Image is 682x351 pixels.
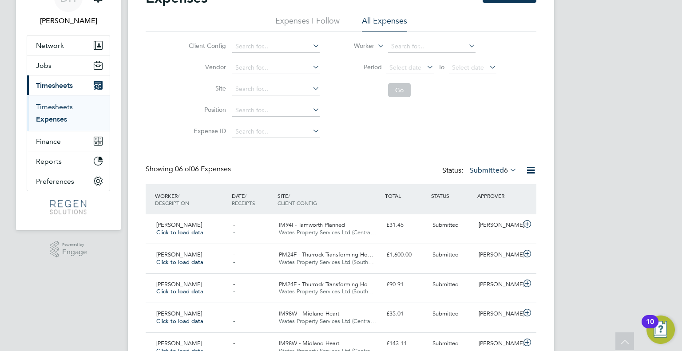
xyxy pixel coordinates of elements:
[175,165,231,174] span: 06 Expenses
[62,248,87,256] span: Engage
[383,277,429,292] div: £90.91
[156,317,203,325] span: Click to load data
[275,16,340,32] li: Expenses I Follow
[470,166,517,175] label: Submitted
[27,16,110,26] span: Darren Hartman
[50,241,87,258] a: Powered byEngage
[27,151,110,171] button: Reports
[50,200,86,214] img: regensolutions-logo-retina.png
[36,41,64,50] span: Network
[432,251,459,258] span: Submitted
[27,171,110,191] button: Preferences
[156,339,202,347] span: [PERSON_NAME]
[27,55,110,75] button: Jobs
[383,218,429,233] div: £31.45
[36,157,62,166] span: Reports
[279,221,345,229] span: IM94I - Tamworth Planned
[36,115,67,123] a: Expenses
[383,248,429,262] div: £1,600.00
[432,339,459,347] span: Submitted
[362,16,407,32] li: All Expenses
[146,165,233,174] div: Showing
[334,42,374,51] label: Worker
[436,61,447,73] span: To
[233,310,235,317] span: -
[233,229,235,236] span: -
[155,199,189,206] span: DESCRIPTION
[279,310,339,317] span: IM98W - Midland Heart
[452,63,484,71] span: Select date
[233,221,235,229] span: -
[504,166,508,175] span: 6
[279,280,373,288] span: PM24F - Thurrock Transforming Ho…
[383,307,429,321] div: £35.01
[442,165,519,177] div: Status:
[36,81,73,90] span: Timesheets
[27,75,110,95] button: Timesheets
[388,40,476,53] input: Search for...
[245,192,246,199] span: /
[156,280,202,288] span: [PERSON_NAME]
[27,95,110,131] div: Timesheets
[186,42,226,50] label: Client Config
[232,199,255,206] span: RECEIPTS
[279,288,374,295] span: Wates Property Services Ltd (South…
[178,192,179,199] span: /
[389,63,421,71] span: Select date
[279,229,376,236] span: Wates Property Services Ltd (Centra…
[175,165,191,174] span: 06 of
[475,336,521,351] div: [PERSON_NAME]
[288,192,290,199] span: /
[233,280,235,288] span: -
[156,229,203,236] span: Click to load data
[62,241,87,248] span: Powered by
[388,83,411,97] button: Go
[27,35,110,55] button: Network
[153,188,230,211] div: WORKER
[156,251,202,258] span: [PERSON_NAME]
[279,317,376,325] span: Wates Property Services Ltd (Centra…
[475,248,521,262] div: [PERSON_NAME]
[342,63,382,71] label: Period
[233,339,235,347] span: -
[432,310,459,317] span: Submitted
[36,61,52,70] span: Jobs
[232,83,320,95] input: Search for...
[432,280,459,288] span: Submitted
[233,288,235,295] span: -
[646,316,675,344] button: Open Resource Center, 10 new notifications
[279,258,374,266] span: Wates Property Services Ltd (South…
[278,199,317,206] span: CLIENT CONFIG
[232,62,320,74] input: Search for...
[383,336,429,351] div: £143.11
[36,177,74,185] span: Preferences
[275,188,383,211] div: SITE
[232,40,320,53] input: Search for...
[186,106,226,114] label: Position
[475,307,521,321] div: [PERSON_NAME]
[279,339,339,347] span: IM98W - Midland Heart
[27,200,110,214] a: Go to home page
[186,63,226,71] label: Vendor
[279,251,373,258] span: PM24F - Thurrock Transforming Ho…
[27,131,110,151] button: Finance
[475,277,521,292] div: [PERSON_NAME]
[383,188,429,204] div: TOTAL
[475,188,521,204] div: APPROVER
[233,258,235,266] span: -
[156,258,203,266] span: Click to load data
[233,251,235,258] span: -
[156,221,202,229] span: [PERSON_NAME]
[156,288,203,295] span: Click to load data
[233,317,235,325] span: -
[186,127,226,135] label: Expense ID
[156,310,202,317] span: [PERSON_NAME]
[232,104,320,117] input: Search for...
[232,126,320,138] input: Search for...
[429,188,475,204] div: STATUS
[230,188,276,211] div: DATE
[36,103,73,111] a: Timesheets
[646,322,654,333] div: 10
[36,137,61,146] span: Finance
[186,84,226,92] label: Site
